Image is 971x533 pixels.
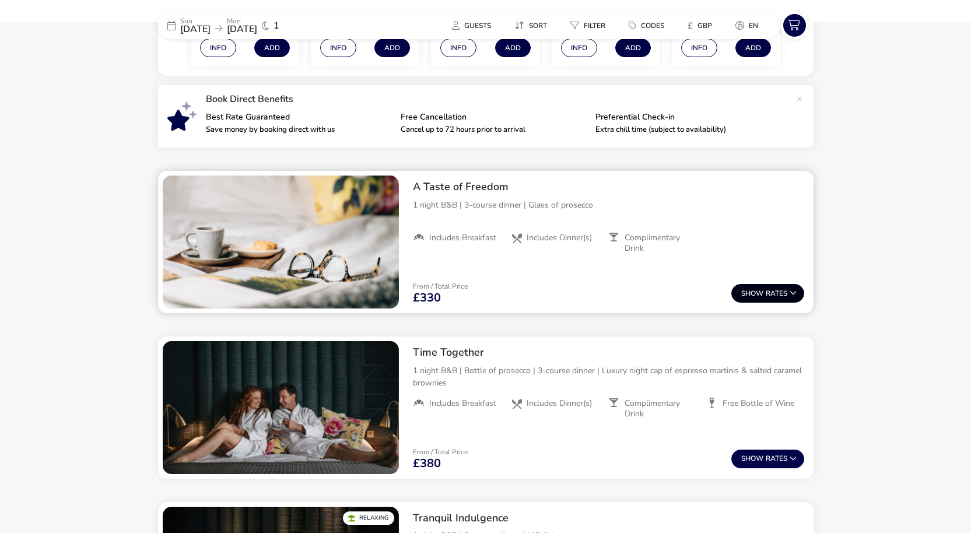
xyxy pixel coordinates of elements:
[749,21,758,30] span: en
[731,284,804,303] button: ShowRates
[464,21,491,30] span: Guests
[413,458,441,469] span: £380
[443,17,500,34] button: Guests
[584,21,605,30] span: Filter
[726,17,772,34] naf-pibe-menu-bar-item: en
[495,38,531,57] button: Add
[227,17,257,24] p: Mon
[401,126,586,134] p: Cancel up to 72 hours prior to arrival
[595,113,781,121] p: Preferential Check-in
[527,398,592,409] span: Includes Dinner(s)
[619,17,678,34] naf-pibe-menu-bar-item: Codes
[206,126,391,134] p: Save money by booking direct with us
[413,292,441,304] span: £330
[274,21,279,30] span: 1
[413,364,804,389] p: 1 night B&B | Bottle of prosecco | 3-course dinner | Luxury night cap of espresso martinis & salt...
[413,346,804,359] h2: Time Together
[726,17,767,34] button: en
[254,38,290,57] button: Add
[320,38,356,57] button: Info
[681,38,717,57] button: Info
[731,450,804,468] button: ShowRates
[561,38,597,57] button: Info
[413,283,468,290] p: From / Total Price
[678,17,721,34] button: £GBP
[200,38,236,57] button: Info
[443,17,505,34] naf-pibe-menu-bar-item: Guests
[625,233,697,254] span: Complimentary Drink
[697,21,712,30] span: GBP
[158,12,333,39] div: Sun[DATE]Mon[DATE]1
[413,180,804,194] h2: A Taste of Freedom
[440,38,476,57] button: Info
[404,171,814,263] div: A Taste of Freedom1 night B&B | 3-course dinner | Glass of proseccoIncludes BreakfastIncludes Din...
[723,398,794,409] span: Free Bottle of Wine
[505,17,556,34] button: Sort
[529,21,547,30] span: Sort
[741,455,766,462] span: Show
[561,17,619,34] naf-pibe-menu-bar-item: Filter
[429,233,496,243] span: Includes Breakfast
[401,113,586,121] p: Free Cancellation
[619,17,674,34] button: Codes
[206,113,391,121] p: Best Rate Guaranteed
[343,511,394,525] div: Relaxing
[413,199,804,211] p: 1 night B&B | 3-course dinner | Glass of prosecco
[678,17,726,34] naf-pibe-menu-bar-item: £GBP
[561,17,615,34] button: Filter
[688,20,693,31] i: £
[206,94,790,104] p: Book Direct Benefits
[227,23,257,36] span: [DATE]
[505,17,561,34] naf-pibe-menu-bar-item: Sort
[625,398,697,419] span: Complimentary Drink
[180,17,211,24] p: Sun
[615,38,651,57] button: Add
[741,290,766,297] span: Show
[404,336,814,429] div: Time Together1 night B&B | Bottle of prosecco | 3-course dinner | Luxury night cap of espresso ma...
[641,21,664,30] span: Codes
[413,511,804,525] h2: Tranquil Indulgence
[163,176,399,308] swiper-slide: 1 / 1
[527,233,592,243] span: Includes Dinner(s)
[180,23,211,36] span: [DATE]
[735,38,771,57] button: Add
[413,448,468,455] p: From / Total Price
[374,38,410,57] button: Add
[595,126,781,134] p: Extra chill time (subject to availability)
[163,341,399,474] swiper-slide: 1 / 1
[429,398,496,409] span: Includes Breakfast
